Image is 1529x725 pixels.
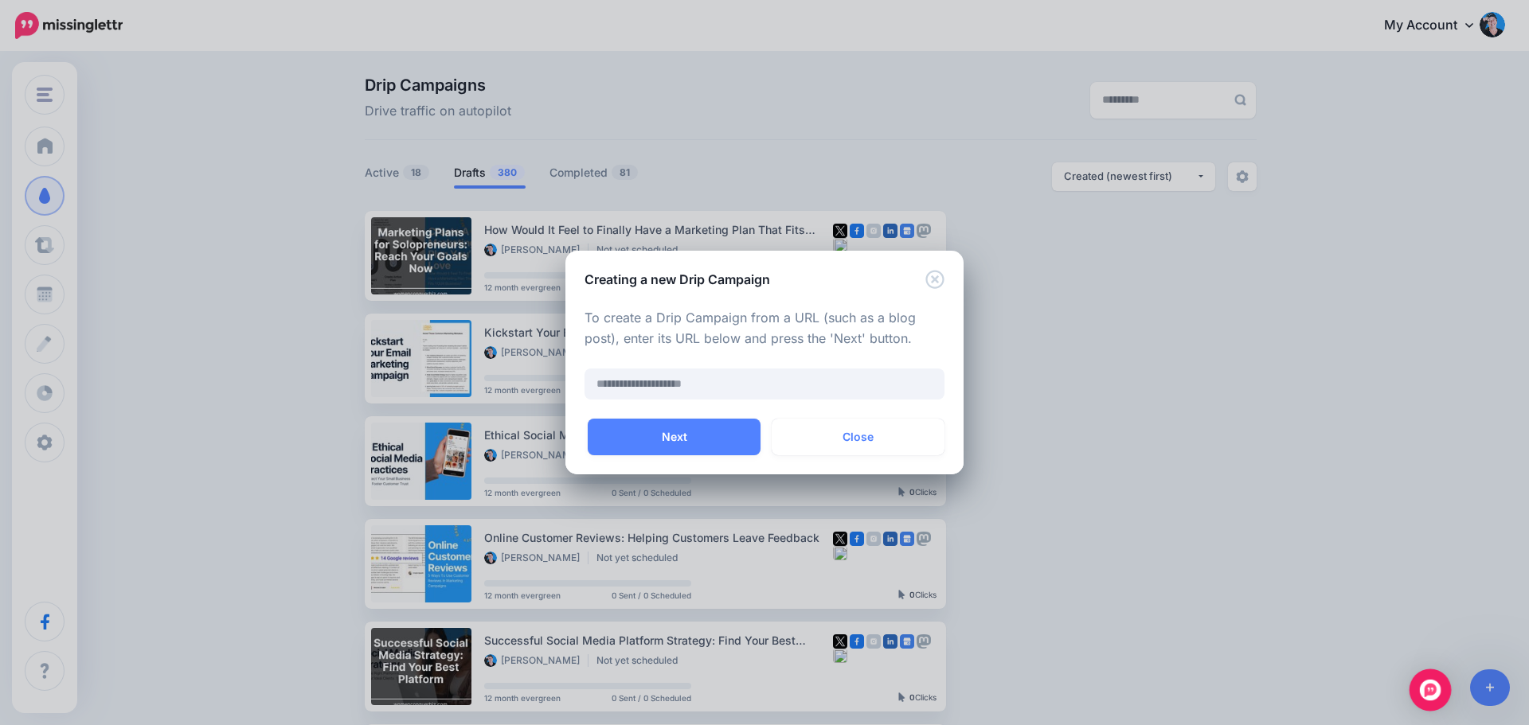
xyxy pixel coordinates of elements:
button: Close [925,270,944,290]
h5: Creating a new Drip Campaign [585,270,770,289]
p: To create a Drip Campaign from a URL (such as a blog post), enter its URL below and press the 'Ne... [585,308,944,349]
button: Next [588,419,761,455]
div: Open Intercom Messenger [1410,669,1452,711]
button: Close [772,419,944,455]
